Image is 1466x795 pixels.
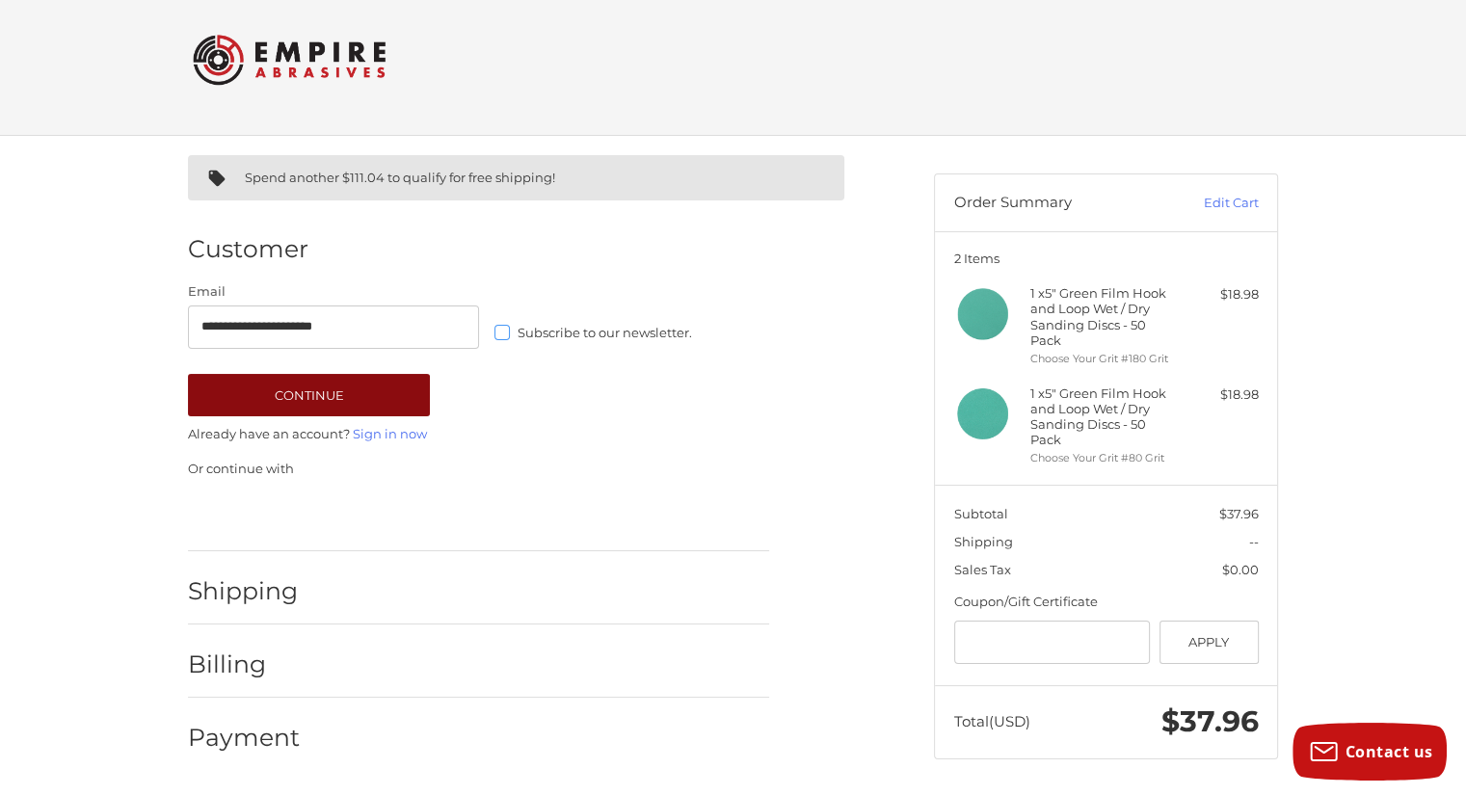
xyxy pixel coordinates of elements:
span: Subscribe to our newsletter. [518,325,692,340]
span: Contact us [1346,741,1433,762]
h4: 1 x 5" Green Film Hook and Loop Wet / Dry Sanding Discs - 50 Pack [1030,385,1178,448]
div: $18.98 [1183,285,1259,305]
p: Or continue with [188,460,769,479]
li: Choose Your Grit #180 Grit [1030,351,1178,367]
span: $0.00 [1222,562,1259,577]
iframe: PayPal-paylater [355,497,509,532]
li: Choose Your Grit #80 Grit [1030,450,1178,466]
h2: Shipping [188,576,301,606]
iframe: PayPal-paypal [182,497,336,532]
a: Edit Cart [1161,194,1259,213]
label: Email [188,282,479,302]
button: Continue [188,374,430,416]
h3: 2 Items [954,251,1259,266]
h4: 1 x 5" Green Film Hook and Loop Wet / Dry Sanding Discs - 50 Pack [1030,285,1178,348]
span: Subtotal [954,506,1008,521]
h2: Customer [188,234,308,264]
span: $37.96 [1161,703,1259,739]
button: Contact us [1293,723,1447,781]
span: Spend another $111.04 to qualify for free shipping! [245,170,555,185]
h2: Billing [188,649,301,679]
p: Already have an account? [188,425,769,444]
img: Empire Abrasives [193,22,386,97]
h2: Payment [188,723,301,753]
input: Gift Certificate or Coupon Code [954,621,1151,664]
button: Apply [1159,621,1259,664]
span: -- [1249,534,1259,549]
span: $37.96 [1219,506,1259,521]
span: Total (USD) [954,712,1030,730]
div: Coupon/Gift Certificate [954,593,1259,612]
div: $18.98 [1183,385,1259,405]
span: Shipping [954,534,1013,549]
a: Sign in now [353,426,427,441]
h3: Order Summary [954,194,1161,213]
span: Sales Tax [954,562,1011,577]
